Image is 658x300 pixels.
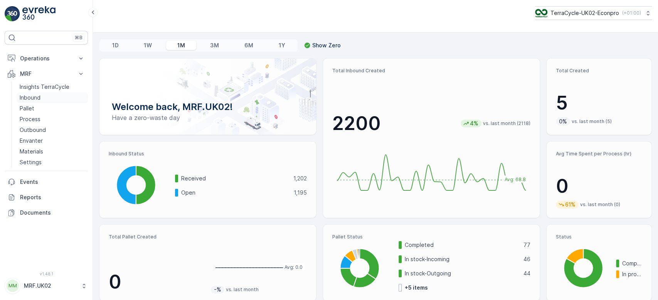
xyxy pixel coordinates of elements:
[181,189,289,197] p: Open
[17,125,88,135] a: Outbound
[20,126,46,134] p: Outbound
[294,189,307,197] p: 1,195
[210,42,219,49] p: 3M
[20,178,85,186] p: Events
[24,282,77,290] p: MRF.UK02
[5,51,88,66] button: Operations
[109,234,205,240] p: Total Pallet Created
[20,83,69,91] p: Insights TerraCycle
[20,94,40,102] p: Inbound
[556,234,642,240] p: Status
[558,118,568,125] p: 0%
[7,280,19,292] div: MM
[556,151,642,157] p: Avg Time Spent per Process (hr)
[483,120,530,127] p: vs. last month (2118)
[332,234,530,240] p: Pallet Status
[5,272,88,276] span: v 1.48.1
[278,42,285,49] p: 1Y
[112,42,119,49] p: 1D
[144,42,152,49] p: 1W
[405,241,518,249] p: Completed
[622,260,642,267] p: Completed
[405,270,518,277] p: In stock-Outgoing
[20,55,72,62] p: Operations
[622,10,641,16] p: ( +01:00 )
[20,148,43,155] p: Materials
[17,135,88,146] a: Envanter
[523,241,530,249] p: 77
[556,92,642,115] p: 5
[5,190,88,205] a: Reports
[535,9,547,17] img: terracycle_logo_wKaHoWT.png
[17,157,88,168] a: Settings
[22,6,56,22] img: logo_light-DOdMpM7g.png
[293,175,307,182] p: 1,202
[109,270,205,293] p: 0
[20,70,72,78] p: MRF
[17,114,88,125] a: Process
[523,270,530,277] p: 44
[109,151,307,157] p: Inbound Status
[535,6,652,20] button: TerraCycle-UK02-Econpro(+01:00)
[226,287,259,293] p: vs. last month
[580,202,620,208] p: vs. last month (0)
[523,255,530,263] p: 46
[20,115,40,123] p: Process
[20,105,34,112] p: Pallet
[556,175,642,198] p: 0
[332,112,381,135] p: 2200
[5,174,88,190] a: Events
[20,209,85,217] p: Documents
[556,68,642,74] p: Total Created
[17,82,88,92] a: Insights TerraCycle
[312,42,341,49] p: Show Zero
[75,35,82,41] p: ⌘B
[5,205,88,220] a: Documents
[572,118,612,125] p: vs. last month (5)
[405,255,518,263] p: In stock-Incoming
[622,270,642,278] p: In progress
[177,42,185,49] p: 1M
[213,286,222,293] p: -%
[5,6,20,22] img: logo
[112,101,304,113] p: Welcome back, MRF.UK02!
[181,175,288,182] p: Received
[405,284,428,292] p: + 5 items
[5,66,88,82] button: MRF
[17,103,88,114] a: Pallet
[112,113,304,122] p: Have a zero-waste day
[20,158,42,166] p: Settings
[469,120,479,127] p: 4%
[332,68,530,74] p: Total Inbound Created
[20,137,43,145] p: Envanter
[5,278,88,294] button: MMMRF.UK02
[17,146,88,157] a: Materials
[20,193,85,201] p: Reports
[244,42,253,49] p: 6M
[550,9,619,17] p: TerraCycle-UK02-Econpro
[564,201,576,208] p: 61%
[17,92,88,103] a: Inbound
